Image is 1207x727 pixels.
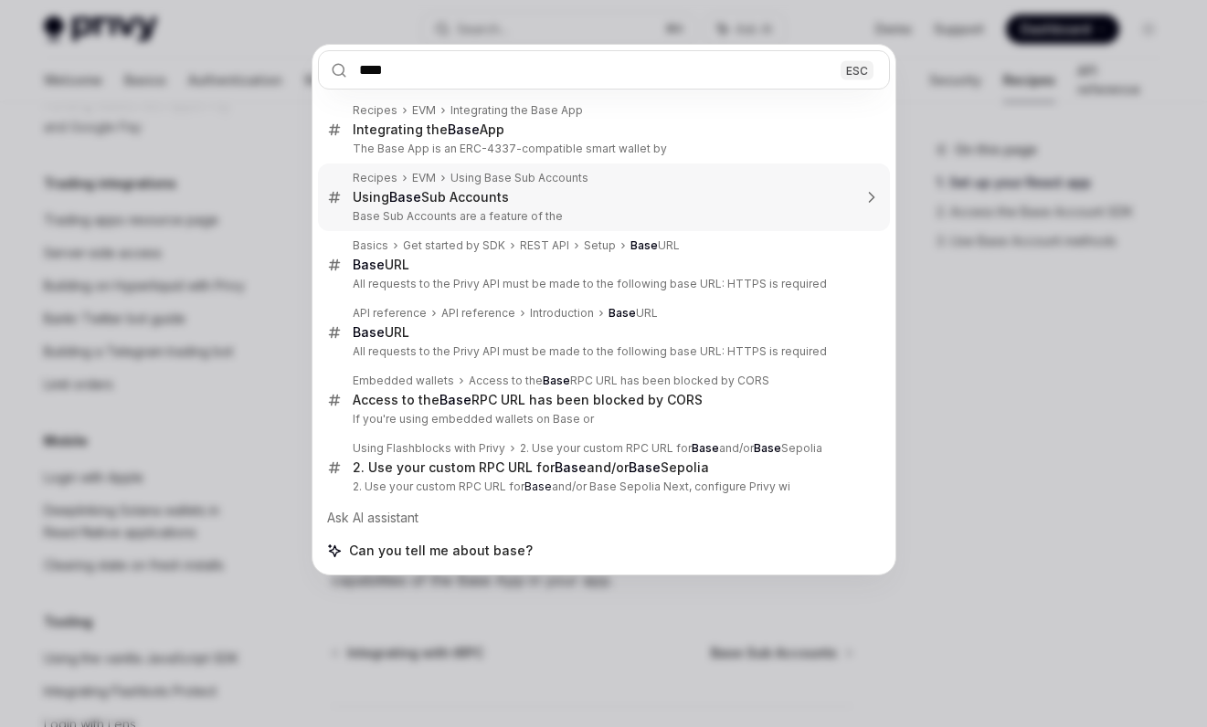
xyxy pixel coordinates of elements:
[349,542,533,560] span: Can you tell me about base?
[353,238,388,253] div: Basics
[353,306,427,321] div: API reference
[450,103,583,118] div: Integrating the Base App
[555,459,587,475] b: Base
[754,441,781,455] b: Base
[353,277,852,291] p: All requests to the Privy API must be made to the following base URL: HTTPS is required
[353,441,505,456] div: Using Flashblocks with Privy
[439,392,471,407] b: Base
[318,501,890,534] div: Ask AI assistant
[412,171,436,185] div: EVM
[353,344,852,359] p: All requests to the Privy API must be made to the following base URL: HTTPS is required
[353,121,504,138] div: Integrating the App
[353,103,397,118] div: Recipes
[543,374,570,387] b: Base
[630,238,658,252] b: Base
[841,60,873,79] div: ESC
[353,324,385,340] b: Base
[520,441,822,456] div: 2. Use your custom RPC URL for and/or Sepolia
[609,306,658,321] div: URL
[353,479,852,494] p: 2. Use your custom RPC URL for and/or Base Sepolia Next, configure Privy wi
[353,171,397,185] div: Recipes
[469,374,769,388] div: Access to the RPC URL has been blocked by CORS
[353,459,709,476] div: 2. Use your custom RPC URL for and/or Sepolia
[403,238,505,253] div: Get started by SDK
[353,412,852,427] p: If you're using embedded wallets on Base or
[584,238,616,253] div: Setup
[412,103,436,118] div: EVM
[353,257,409,273] div: URL
[609,306,636,320] b: Base
[353,142,852,156] p: The Base App is an ERC-4337-compatible smart wallet by
[448,121,480,137] b: Base
[629,459,661,475] b: Base
[520,238,569,253] div: REST API
[450,171,588,185] div: Using Base Sub Accounts
[530,306,594,321] div: Introduction
[353,189,509,205] div: Using Sub Accounts
[353,209,852,224] p: Base Sub Accounts are a feature of the
[441,306,515,321] div: API reference
[630,238,680,253] div: URL
[353,257,385,272] b: Base
[389,189,421,205] b: Base
[353,374,454,388] div: Embedded wallets
[353,324,409,341] div: URL
[524,479,552,493] b: Base
[353,392,703,408] div: Access to the RPC URL has been blocked by CORS
[692,441,719,455] b: Base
